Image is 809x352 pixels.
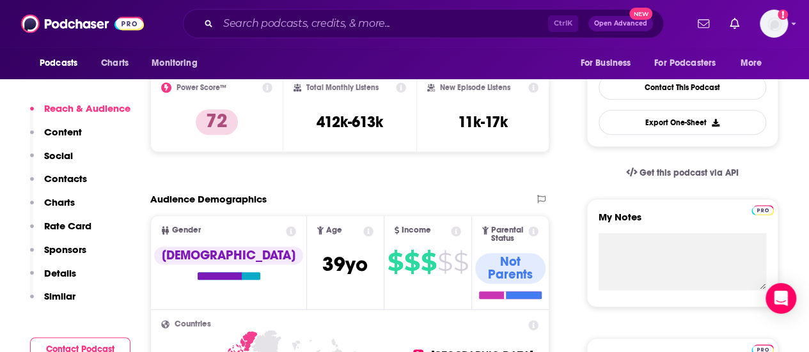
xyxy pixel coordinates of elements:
[154,247,303,264] div: [DEMOGRAPHIC_DATA]
[751,205,774,215] img: Podchaser Pro
[725,13,744,34] a: Show notifications dropdown
[640,167,739,178] span: Get this podcast via API
[143,51,214,75] button: open menu
[693,13,714,34] a: Show notifications dropdown
[30,220,91,243] button: Rate Card
[594,20,647,27] span: Open Advanced
[152,54,197,72] span: Monitoring
[580,54,631,72] span: For Business
[101,54,129,72] span: Charts
[491,226,526,243] span: Parental Status
[616,157,749,188] a: Get this podcast via API
[404,252,420,272] span: $
[548,15,578,32] span: Ctrl K
[30,290,75,314] button: Similar
[475,253,546,284] div: Not Parents
[588,16,653,31] button: Open AdvancedNew
[732,51,778,75] button: open menu
[44,102,130,114] p: Reach & Audience
[44,267,76,279] p: Details
[760,10,788,38] button: Show profile menu
[30,149,73,173] button: Social
[183,9,664,38] div: Search podcasts, credits, & more...
[599,211,766,233] label: My Notes
[44,126,82,138] p: Content
[30,126,82,149] button: Content
[21,11,144,36] img: Podchaser - Follow, Share and Rate Podcasts
[218,13,548,34] input: Search podcasts, credits, & more...
[44,243,86,256] p: Sponsors
[599,75,766,100] a: Contact This Podcast
[760,10,788,38] span: Logged in as BerkMarc
[629,8,652,20] span: New
[44,172,87,185] p: Contacts
[30,196,75,220] button: Charts
[402,226,431,234] span: Income
[778,10,788,20] svg: Add a profile image
[172,226,201,234] span: Gender
[44,290,75,302] p: Similar
[31,51,94,75] button: open menu
[196,109,238,135] p: 72
[458,112,508,132] h3: 11k-17k
[760,10,788,38] img: User Profile
[646,51,734,75] button: open menu
[741,54,762,72] span: More
[306,83,379,92] h2: Total Monthly Listens
[571,51,647,75] button: open menu
[322,252,368,277] span: 39 yo
[388,252,403,272] span: $
[751,203,774,215] a: Pro website
[175,320,211,328] span: Countries
[44,220,91,232] p: Rate Card
[317,112,383,132] h3: 412k-613k
[30,243,86,267] button: Sponsors
[440,83,510,92] h2: New Episode Listens
[44,149,73,162] p: Social
[177,83,226,92] h2: Power Score™
[150,193,267,205] h2: Audience Demographics
[437,252,452,272] span: $
[30,267,76,291] button: Details
[599,110,766,135] button: Export One-Sheet
[93,51,136,75] a: Charts
[654,54,716,72] span: For Podcasters
[44,196,75,208] p: Charts
[30,172,87,196] button: Contacts
[421,252,436,272] span: $
[453,252,468,272] span: $
[766,283,796,314] div: Open Intercom Messenger
[40,54,77,72] span: Podcasts
[326,226,342,234] span: Age
[30,102,130,126] button: Reach & Audience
